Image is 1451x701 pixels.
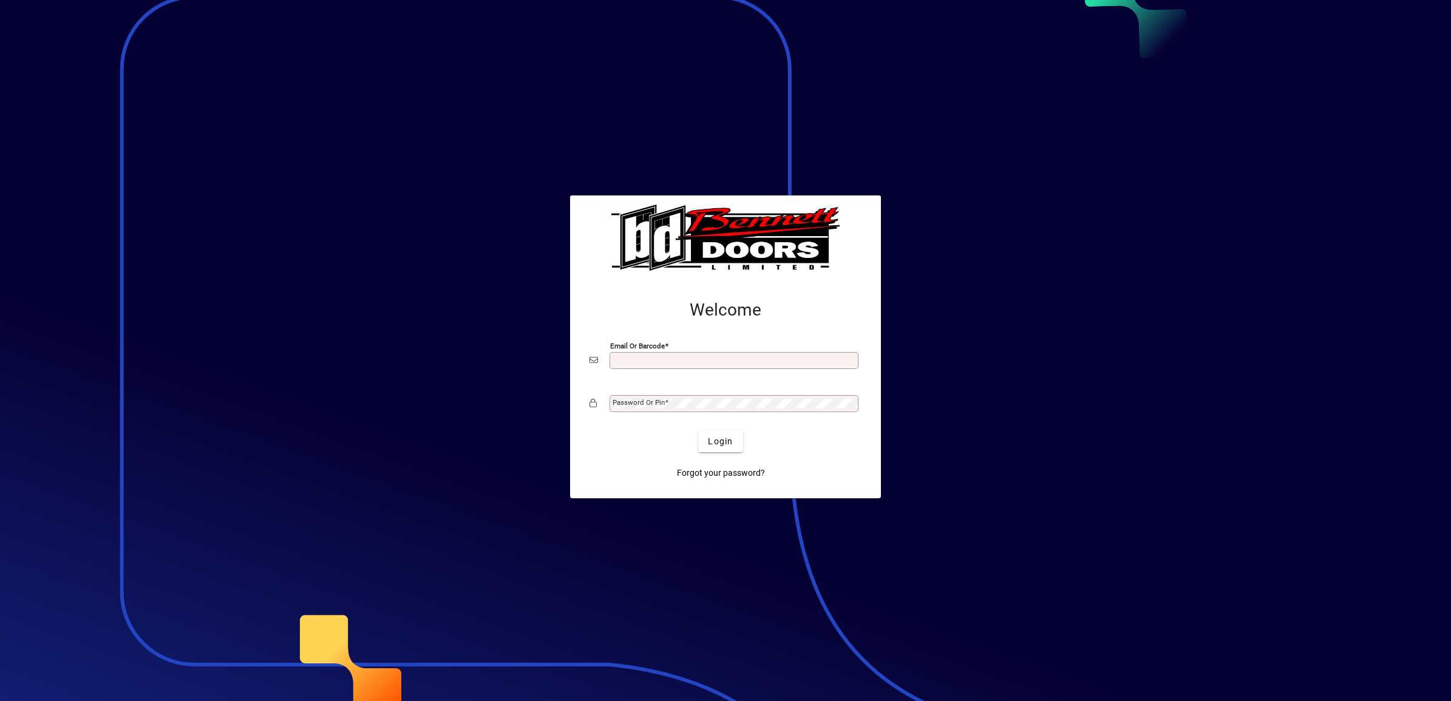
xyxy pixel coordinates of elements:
a: Forgot your password? [672,462,770,484]
span: Login [708,435,733,448]
h2: Welcome [590,300,861,320]
span: Forgot your password? [677,467,765,479]
mat-label: Email or Barcode [610,342,665,350]
button: Login [698,430,742,452]
mat-label: Password or Pin [613,398,665,407]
